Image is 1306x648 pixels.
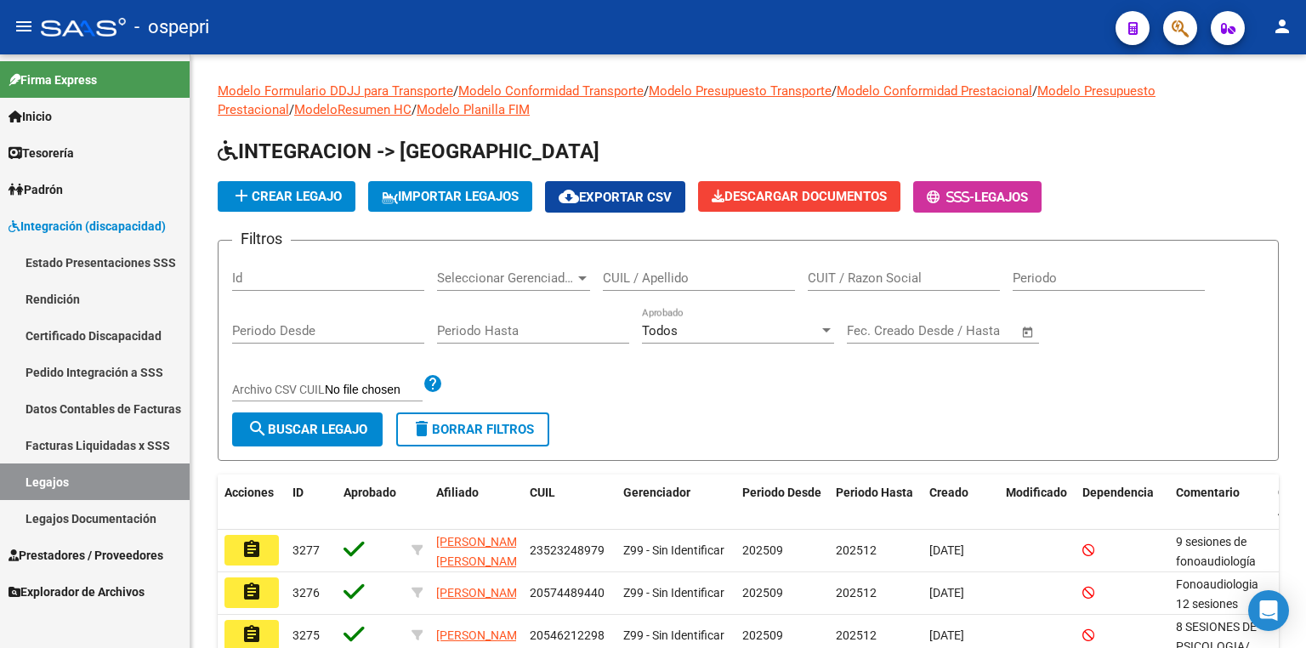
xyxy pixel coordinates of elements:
[292,628,320,642] span: 3275
[836,486,913,499] span: Periodo Hasta
[241,582,262,602] mat-icon: assignment
[530,543,605,557] span: 23523248979
[1006,486,1067,499] span: Modificado
[218,83,453,99] a: Modelo Formulario DDJJ para Transporte
[927,190,974,205] span: -
[523,475,616,531] datatable-header-cell: CUIL
[837,83,1032,99] a: Modelo Conformidad Prestacional
[382,189,519,204] span: IMPORTAR LEGAJOS
[325,383,423,398] input: Archivo CSV CUIL
[1076,475,1169,531] datatable-header-cell: Dependencia
[344,486,396,499] span: Aprobado
[417,102,530,117] a: Modelo Planilla FIM
[623,628,724,642] span: Z99 - Sin Identificar
[232,227,291,251] h3: Filtros
[292,543,320,557] span: 3277
[929,543,964,557] span: [DATE]
[642,323,678,338] span: Todos
[999,475,1076,531] datatable-header-cell: Modificado
[1169,475,1271,531] datatable-header-cell: Comentario
[241,624,262,645] mat-icon: assignment
[649,83,832,99] a: Modelo Presupuesto Transporte
[913,181,1042,213] button: -Legajos
[247,418,268,439] mat-icon: search
[9,583,145,601] span: Explorador de Archivos
[545,181,685,213] button: Exportar CSV
[224,486,274,499] span: Acciones
[836,543,877,557] span: 202512
[929,628,964,642] span: [DATE]
[429,475,523,531] datatable-header-cell: Afiliado
[530,486,555,499] span: CUIL
[623,486,690,499] span: Gerenciador
[1176,486,1240,499] span: Comentario
[931,323,1014,338] input: Fecha fin
[1248,590,1289,631] div: Open Intercom Messenger
[292,486,304,499] span: ID
[458,83,644,99] a: Modelo Conformidad Transporte
[1082,486,1154,499] span: Dependencia
[623,586,724,600] span: Z99 - Sin Identificar
[9,546,163,565] span: Prestadores / Proveedores
[231,189,342,204] span: Crear Legajo
[241,539,262,560] mat-icon: assignment
[134,9,209,46] span: - ospepri
[9,71,97,89] span: Firma Express
[559,186,579,207] mat-icon: cloud_download
[742,486,821,499] span: Periodo Desde
[616,475,735,531] datatable-header-cell: Gerenciador
[436,628,527,642] span: [PERSON_NAME]
[218,139,599,163] span: INTEGRACION -> [GEOGRAPHIC_DATA]
[232,412,383,446] button: Buscar Legajo
[929,486,968,499] span: Creado
[294,102,412,117] a: ModeloResumen HC
[923,475,999,531] datatable-header-cell: Creado
[829,475,923,531] datatable-header-cell: Periodo Hasta
[436,535,527,568] span: [PERSON_NAME] [PERSON_NAME]
[247,422,367,437] span: Buscar Legajo
[9,180,63,199] span: Padrón
[1272,16,1292,37] mat-icon: person
[437,270,575,286] span: Seleccionar Gerenciador
[836,586,877,600] span: 202512
[218,475,286,531] datatable-header-cell: Acciones
[14,16,34,37] mat-icon: menu
[623,543,724,557] span: Z99 - Sin Identificar
[9,217,166,236] span: Integración (discapacidad)
[847,323,916,338] input: Fecha inicio
[218,181,355,212] button: Crear Legajo
[286,475,337,531] datatable-header-cell: ID
[231,185,252,206] mat-icon: add
[530,628,605,642] span: 20546212298
[1019,322,1038,342] button: Open calendar
[735,475,829,531] datatable-header-cell: Periodo Desde
[232,383,325,396] span: Archivo CSV CUIL
[436,586,527,600] span: [PERSON_NAME]
[836,628,877,642] span: 202512
[368,181,532,212] button: IMPORTAR LEGAJOS
[530,586,605,600] span: 20574489440
[929,586,964,600] span: [DATE]
[1176,535,1272,606] span: 9 sesiones de fonoaudiología CARDOSO ROMINA/ Sep a dic
[712,189,887,204] span: Descargar Documentos
[698,181,900,212] button: Descargar Documentos
[974,190,1028,205] span: Legajos
[436,486,479,499] span: Afiliado
[559,190,672,205] span: Exportar CSV
[337,475,405,531] datatable-header-cell: Aprobado
[742,628,783,642] span: 202509
[9,107,52,126] span: Inicio
[742,586,783,600] span: 202509
[9,144,74,162] span: Tesorería
[412,418,432,439] mat-icon: delete
[396,412,549,446] button: Borrar Filtros
[292,586,320,600] span: 3276
[412,422,534,437] span: Borrar Filtros
[742,543,783,557] span: 202509
[423,373,443,394] mat-icon: help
